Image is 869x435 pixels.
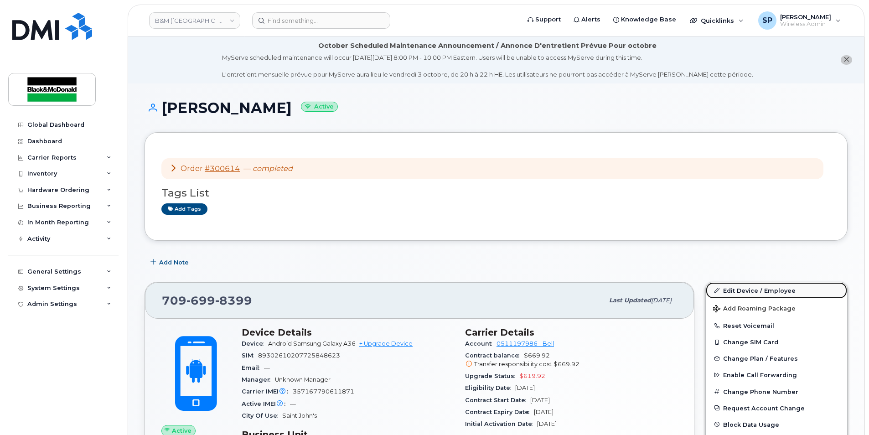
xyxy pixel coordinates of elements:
span: Contract balance [465,352,524,359]
a: + Upgrade Device [359,340,413,347]
span: 709 [162,294,252,307]
button: close notification [841,55,852,65]
button: Change Plan / Features [706,350,847,367]
h3: Device Details [242,327,454,338]
span: Manager [242,376,275,383]
h3: Tags List [161,187,831,199]
span: SIM [242,352,258,359]
span: $669.92 [465,352,678,368]
span: Last updated [609,297,651,304]
span: Account [465,340,497,347]
span: [DATE] [537,420,557,427]
span: — [243,164,293,173]
span: Email [242,364,264,371]
span: Saint John's [282,412,317,419]
h1: [PERSON_NAME] [145,100,848,116]
span: 89302610207725848623 [258,352,340,359]
span: 8399 [215,294,252,307]
span: [DATE] [530,397,550,404]
small: Active [301,102,338,112]
span: [DATE] [534,409,553,415]
span: Add Roaming Package [713,305,796,314]
span: Contract Expiry Date [465,409,534,415]
span: Contract Start Date [465,397,530,404]
span: Device [242,340,268,347]
button: Add Roaming Package [706,299,847,317]
h3: Carrier Details [465,327,678,338]
a: #300614 [205,164,240,173]
button: Request Account Change [706,400,847,416]
span: Active IMEI [242,400,290,407]
button: Enable Call Forwarding [706,367,847,383]
button: Change SIM Card [706,334,847,350]
span: Unknown Manager [275,376,331,383]
span: — [290,400,296,407]
em: completed [253,164,293,173]
span: Eligibility Date [465,384,515,391]
span: Upgrade Status [465,373,519,379]
span: 357167790611871 [293,388,354,395]
a: 0511197986 - Bell [497,340,554,347]
div: October Scheduled Maintenance Announcement / Annonce D'entretient Prévue Pour octobre [318,41,657,51]
button: Add Note [145,254,197,271]
span: Add Note [159,258,189,267]
span: [DATE] [515,384,535,391]
span: Order [181,164,203,173]
span: $669.92 [553,361,579,368]
span: Carrier IMEI [242,388,293,395]
button: Reset Voicemail [706,317,847,334]
span: $619.92 [519,373,545,379]
span: Active [172,426,191,435]
span: Android Samsung Galaxy A36 [268,340,356,347]
button: Change Phone Number [706,383,847,400]
span: Initial Activation Date [465,420,537,427]
span: Enable Call Forwarding [723,372,797,378]
span: City Of Use [242,412,282,419]
a: Add tags [161,203,207,215]
div: MyServe scheduled maintenance will occur [DATE][DATE] 8:00 PM - 10:00 PM Eastern. Users will be u... [222,53,753,79]
span: [DATE] [651,297,672,304]
span: — [264,364,270,371]
span: 699 [186,294,215,307]
a: Edit Device / Employee [706,282,847,299]
span: Transfer responsibility cost [474,361,552,368]
span: Change Plan / Features [723,355,798,362]
button: Block Data Usage [706,416,847,433]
